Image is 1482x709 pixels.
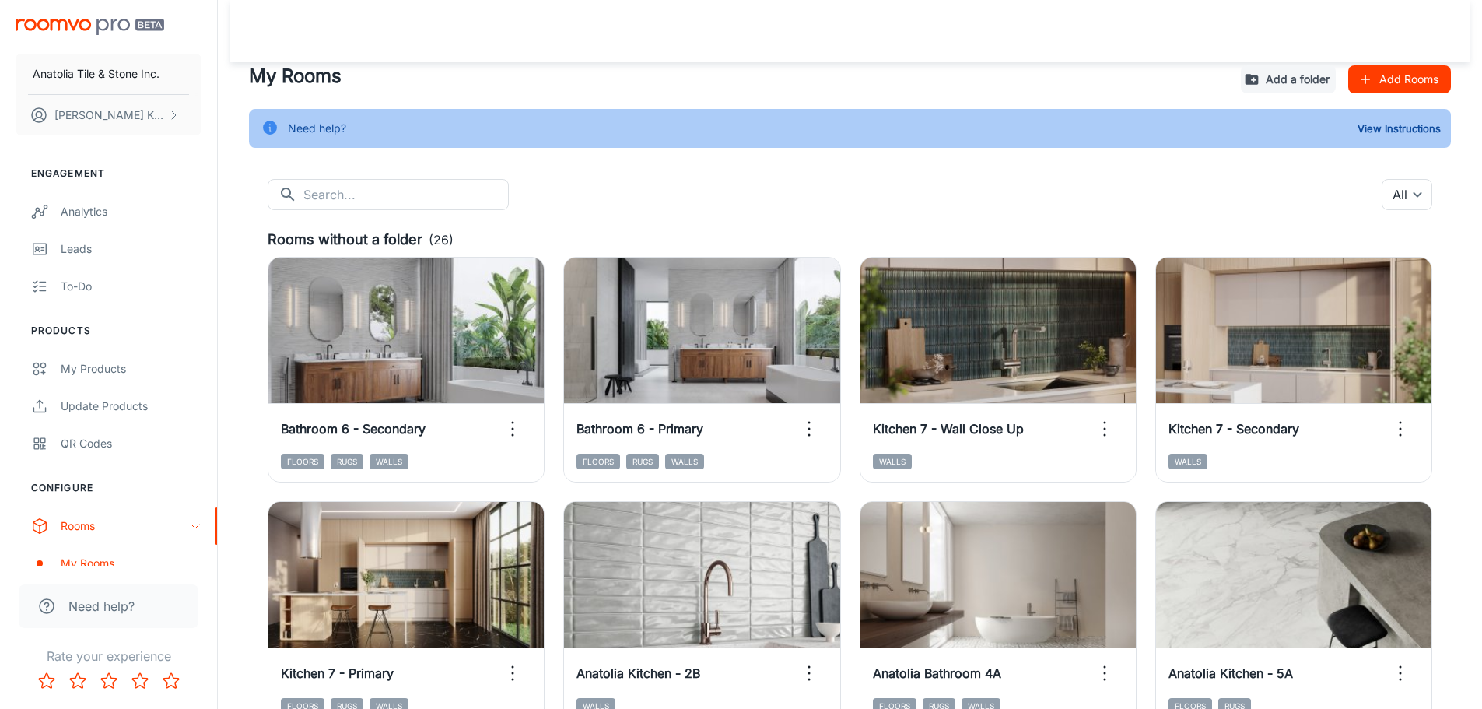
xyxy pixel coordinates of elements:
[1168,664,1293,683] h6: Anatolia Kitchen - 5A
[12,647,205,665] p: Rate your experience
[303,179,509,210] input: Search...
[61,518,189,535] div: Rooms
[576,664,700,683] h6: Anatolia Kitchen - 2B
[61,398,201,415] div: Update Products
[281,664,394,683] h6: Kitchen 7 - Primary
[288,114,346,143] div: Need help?
[873,454,912,469] span: Walls
[61,555,201,572] div: My Rooms
[61,203,201,220] div: Analytics
[61,278,201,295] div: To-do
[576,419,703,438] h6: Bathroom 6 - Primary
[873,419,1024,438] h6: Kitchen 7 - Wall Close Up
[268,229,422,251] h6: Rooms without a folder
[124,665,156,697] button: Rate 4 star
[626,454,659,469] span: Rugs
[1382,179,1432,210] div: All
[1168,454,1207,469] span: Walls
[54,107,164,124] p: [PERSON_NAME] Kundargi
[576,454,620,469] span: Floors
[61,240,201,258] div: Leads
[31,665,62,697] button: Rate 1 star
[68,597,135,616] span: Need help?
[16,95,201,135] button: [PERSON_NAME] Kundargi
[62,665,93,697] button: Rate 2 star
[429,230,454,249] p: (26)
[33,65,159,82] p: Anatolia Tile & Stone Inc.
[1354,117,1445,140] button: View Instructions
[1348,65,1451,93] button: Add Rooms
[1241,65,1336,93] button: Add a folder
[281,454,324,469] span: Floors
[370,454,408,469] span: Walls
[665,454,704,469] span: Walls
[16,19,164,35] img: Roomvo PRO Beta
[281,419,426,438] h6: Bathroom 6 - Secondary
[1168,419,1299,438] h6: Kitchen 7 - Secondary
[61,360,201,377] div: My Products
[249,62,1228,90] h4: My Rooms
[61,435,201,452] div: QR Codes
[93,665,124,697] button: Rate 3 star
[156,665,187,697] button: Rate 5 star
[16,54,201,94] button: Anatolia Tile & Stone Inc.
[331,454,363,469] span: Rugs
[873,664,1001,683] h6: Anatolia Bathroom 4A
